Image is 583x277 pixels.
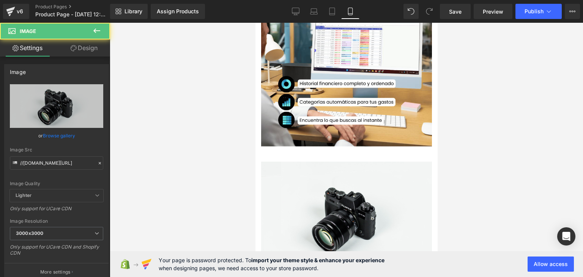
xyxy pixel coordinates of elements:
a: Browse gallery [43,129,75,142]
input: Link [10,156,103,170]
button: Redo [422,4,437,19]
a: Design [57,39,112,57]
div: Assign Products [157,8,199,14]
span: Preview [483,8,503,16]
a: Laptop [305,4,323,19]
a: New Library [110,4,148,19]
div: or [10,132,103,140]
span: Your page is password protected. To when designing pages, we need access to your store password. [159,256,384,272]
span: Library [124,8,142,15]
span: Publish [525,8,544,14]
div: Only support for UCare CDN [10,206,103,217]
button: Publish [515,4,562,19]
span: Image [20,28,36,34]
b: Lighter [16,192,32,198]
button: Undo [403,4,419,19]
a: Preview [474,4,512,19]
b: 3000x3000 [16,230,43,236]
p: More settings [40,269,71,275]
span: Product Page - [DATE] 12:01:20 [35,11,108,17]
div: v6 [15,6,25,16]
div: Open Intercom Messenger [557,227,575,246]
a: Tablet [323,4,341,19]
a: v6 [3,4,29,19]
button: Allow access [528,257,574,272]
div: Image Resolution [10,219,103,224]
div: Image Quality [10,181,103,186]
div: Only support for UCare CDN and Shopify CDN [10,244,103,261]
div: Image Src [10,147,103,153]
a: Product Pages [35,4,123,10]
a: Mobile [341,4,359,19]
div: Image [10,65,26,75]
strong: import your theme style & enhance your experience [251,257,384,263]
span: Save [449,8,462,16]
a: Desktop [287,4,305,19]
button: More [565,4,580,19]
